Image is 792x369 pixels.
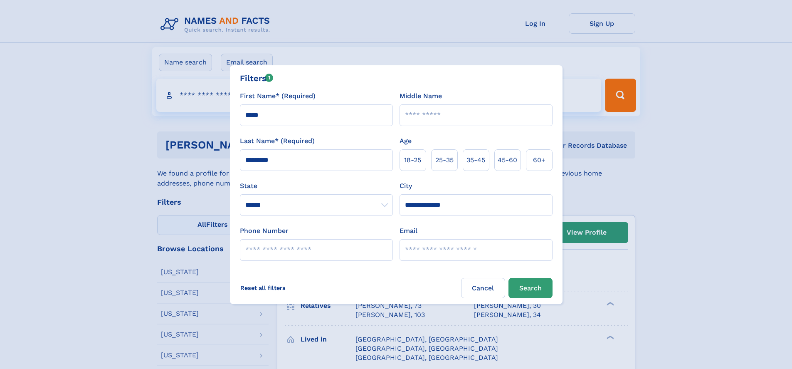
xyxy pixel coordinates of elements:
[400,136,412,146] label: Age
[533,155,545,165] span: 60+
[240,136,315,146] label: Last Name* (Required)
[404,155,421,165] span: 18‑25
[435,155,454,165] span: 25‑35
[498,155,517,165] span: 45‑60
[461,278,505,298] label: Cancel
[508,278,553,298] button: Search
[400,181,412,191] label: City
[466,155,485,165] span: 35‑45
[240,72,274,84] div: Filters
[235,278,291,298] label: Reset all filters
[400,226,417,236] label: Email
[240,91,316,101] label: First Name* (Required)
[240,226,289,236] label: Phone Number
[240,181,393,191] label: State
[400,91,442,101] label: Middle Name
